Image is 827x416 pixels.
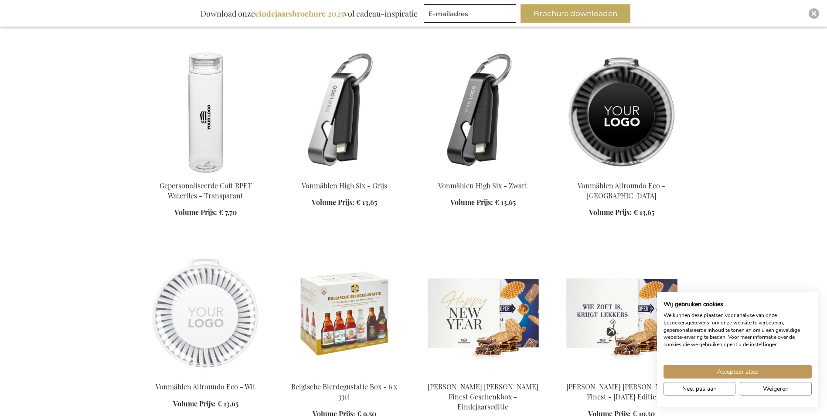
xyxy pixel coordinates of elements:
[421,51,545,174] img: Vonmählen High Six
[521,4,630,23] button: Brochure downloaden
[664,300,812,308] h2: Wij gebruiken cookies
[664,365,812,378] button: Accepteer alle cookies
[811,11,817,16] img: Close
[424,4,516,23] input: E-mailadres
[717,367,758,376] span: Accepteer alles
[495,198,516,207] span: € 13,65
[218,399,238,408] span: € 13,65
[682,384,717,393] span: Nee, pas aan
[559,252,684,375] img: Jules Destrooper Jules' Finest - St Nicholas Edition
[282,252,407,375] img: Tasting Set Belgian Beers
[143,252,268,375] img: allroundo® eco vonmahlen
[763,384,789,393] span: Weigeren
[356,198,377,207] span: € 13,65
[559,51,684,174] img: allroundo® eco vonmahlen
[174,208,237,218] a: Volume Prijs: € 7,70
[428,382,538,411] a: [PERSON_NAME] [PERSON_NAME] Finest Geschenkbox - Eindejaarseditie
[421,252,545,375] img: Jules Destrooper Jules' Finest Gift Box - End Of The Year
[282,51,407,174] img: The All-in-One Backup Cable Vonmahlen high six
[664,312,812,348] p: We kunnen deze plaatsen voor analyse van onze bezoekersgegevens, om onze website te verbeteren, g...
[173,399,216,408] span: Volume Prijs:
[589,208,654,218] a: Volume Prijs: € 13,65
[312,198,354,207] span: Volume Prijs:
[421,371,545,379] a: Jules Destrooper Jules' Finest Gift Box - End Of The Year
[566,382,677,401] a: [PERSON_NAME] [PERSON_NAME] Finest - [DATE] Editie
[282,371,407,379] a: Tasting Set Belgian Beers
[664,382,735,396] button: Pas cookie voorkeuren aan
[740,382,812,396] button: Alle cookies weigeren
[424,4,519,25] form: marketing offers and promotions
[302,181,387,190] a: Vonmählen High Six - Grijs
[809,8,819,19] div: Close
[255,8,344,19] b: eindejaarsbrochure 2025
[578,181,665,200] a: Vonmählen Allroundo Eco - [GEOGRAPHIC_DATA]
[174,208,217,217] span: Volume Prijs:
[156,382,255,391] a: Vonmählen Allroundo Eco - Wit
[291,382,397,401] a: Belgische Bierdegustatie Box - 6 x 33cl
[633,208,654,217] span: € 13,65
[312,198,377,208] a: Volume Prijs: € 13,65
[143,51,268,174] img: Cott RPET water bottle 600 ML
[421,170,545,178] a: Vonmählen High Six
[450,198,493,207] span: Volume Prijs:
[559,371,684,379] a: Jules Destrooper Jules' Finest - St Nicholas Edition
[143,170,268,178] a: Cott RPET water bottle 600 ML
[559,170,684,178] a: allroundo® eco vonmahlen
[197,4,422,23] div: Download onze vol cadeau-inspiratie
[450,198,516,208] a: Volume Prijs: € 13,65
[219,208,237,217] span: € 7,70
[160,181,252,200] a: Gepersonaliseerde Cott RPET Waterfles - Transparant
[143,371,268,379] a: allroundo® eco vonmahlen
[438,181,528,190] a: Vonmählen High Six - Zwart
[282,170,407,178] a: The All-in-One Backup Cable Vonmahlen high six
[589,208,632,217] span: Volume Prijs:
[173,399,238,409] a: Volume Prijs: € 13,65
